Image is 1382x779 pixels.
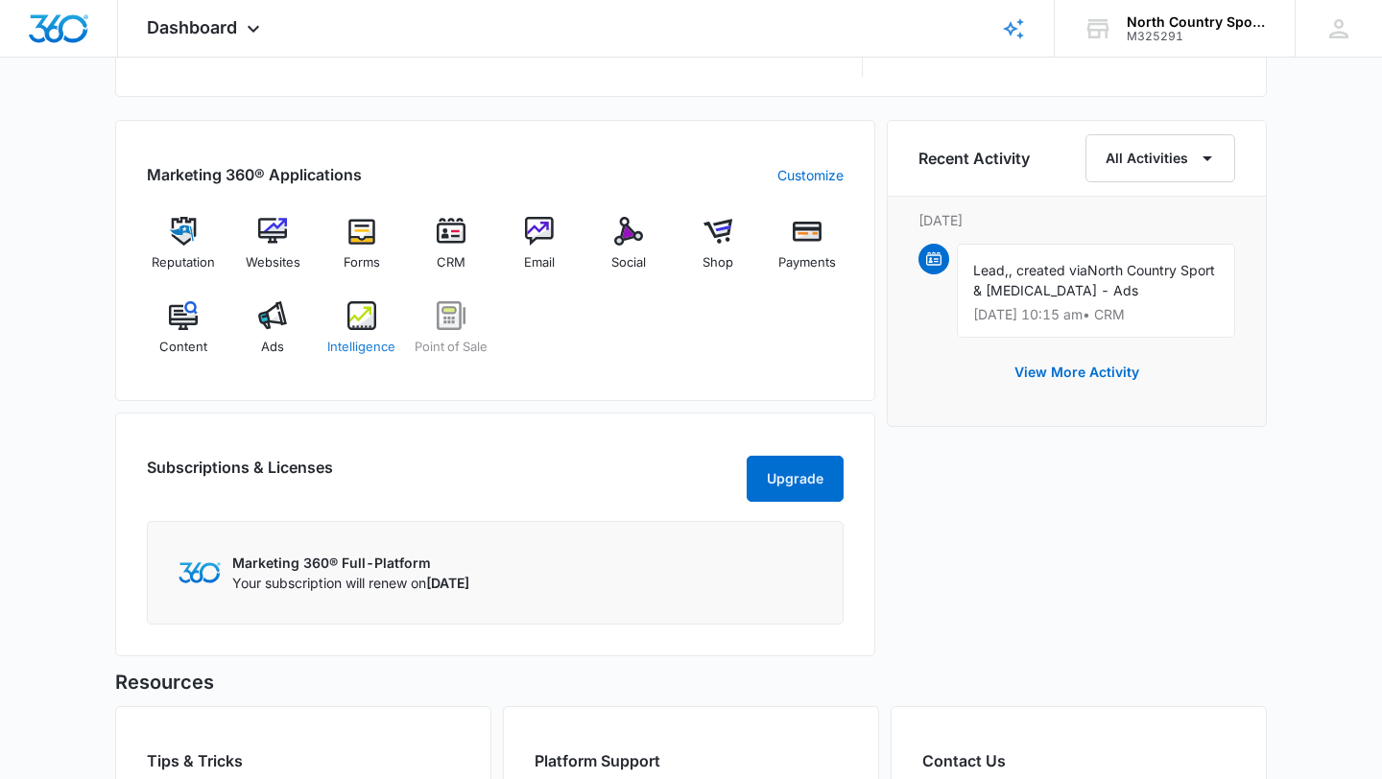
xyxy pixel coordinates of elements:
[261,338,284,357] span: Ads
[703,253,733,272] span: Shop
[995,349,1158,395] button: View More Activity
[524,253,555,272] span: Email
[115,668,1267,696] h5: Resources
[152,253,215,272] span: Reputation
[325,301,399,370] a: Intelligence
[414,217,488,286] a: CRM
[147,163,362,186] h2: Marketing 360® Applications
[147,217,221,286] a: Reputation
[1085,134,1235,182] button: All Activities
[611,253,646,272] span: Social
[246,253,300,272] span: Websites
[973,308,1219,321] p: [DATE] 10:15 am • CRM
[179,562,221,582] img: Marketing 360 Logo
[236,301,310,370] a: Ads
[770,217,844,286] a: Payments
[147,456,333,494] h2: Subscriptions & Licenses
[1009,262,1087,278] span: , created via
[681,217,755,286] a: Shop
[159,338,207,357] span: Content
[535,749,847,772] h2: Platform Support
[973,262,1009,278] span: Lead,
[777,165,844,185] a: Customize
[147,749,460,772] h2: Tips & Tricks
[414,301,488,370] a: Point of Sale
[147,301,221,370] a: Content
[918,147,1030,170] h6: Recent Activity
[415,338,488,357] span: Point of Sale
[592,217,666,286] a: Social
[973,262,1215,298] span: North Country Sport & [MEDICAL_DATA] - Ads
[503,217,577,286] a: Email
[918,210,1235,230] p: [DATE]
[232,573,469,593] p: Your subscription will renew on
[437,253,465,272] span: CRM
[1127,14,1267,30] div: account name
[747,456,844,502] button: Upgrade
[344,253,380,272] span: Forms
[232,553,469,573] p: Marketing 360® Full-Platform
[426,575,469,591] span: [DATE]
[327,338,395,357] span: Intelligence
[147,17,237,37] span: Dashboard
[325,217,399,286] a: Forms
[922,749,1235,772] h2: Contact Us
[1127,30,1267,43] div: account id
[236,217,310,286] a: Websites
[778,253,836,272] span: Payments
